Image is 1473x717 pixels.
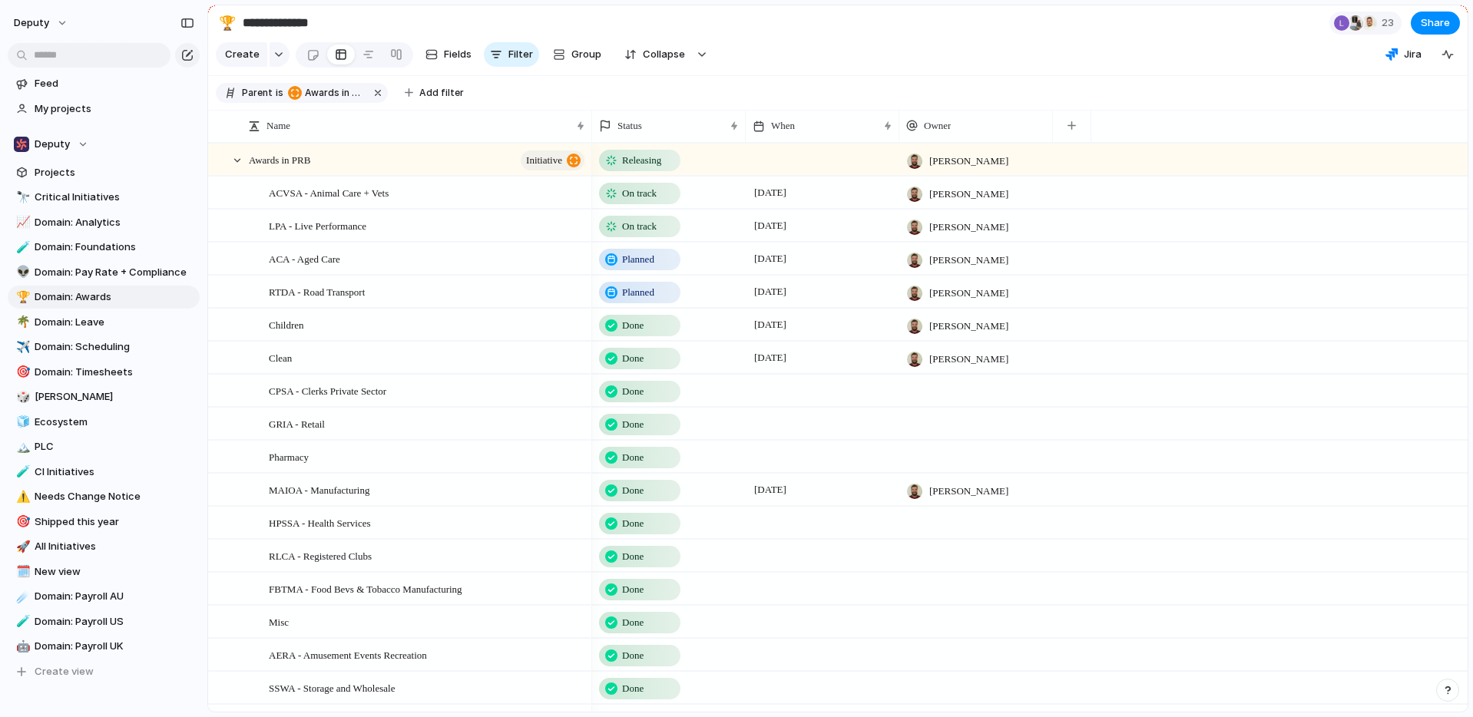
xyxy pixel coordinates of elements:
span: Domain: Analytics [35,215,194,230]
span: [DATE] [750,216,790,235]
button: deputy [7,11,76,35]
button: Collapse [615,42,693,67]
button: Create [216,42,267,67]
div: ⚠️Needs Change Notice [8,485,200,508]
span: [PERSON_NAME] [929,253,1008,268]
span: Feed [35,76,194,91]
span: Status [617,118,642,134]
span: [PERSON_NAME] [929,352,1008,367]
span: Group [571,47,601,62]
span: Clean [269,349,292,366]
div: 🤖 [16,638,27,656]
span: Done [622,516,644,531]
a: 🏔️PLC [8,435,200,458]
span: 23 [1382,15,1399,31]
span: Add filter [419,86,464,100]
span: Needs Change Notice [35,489,194,504]
span: SSWA - Storage and Wholesale [269,679,395,696]
span: Done [622,351,644,366]
span: Done [622,318,644,333]
div: 🎯 [16,513,27,530]
span: Parent [242,86,273,100]
div: 🎯Shipped this year [8,510,200,534]
div: 🎲[PERSON_NAME] [8,385,200,408]
span: Awards in PRB [249,150,310,168]
span: Filter [508,47,533,62]
button: 🎲 [14,389,29,405]
button: Deputy [8,133,200,156]
span: Fields [444,47,472,62]
a: ✈️Domain: Scheduling [8,335,200,358]
div: 👽Domain: Pay Rate + Compliance [8,261,200,284]
div: 🧪 [16,463,27,481]
span: [PERSON_NAME] [929,484,1008,499]
span: AERA - Amusement Events Recreation [269,646,427,663]
div: 👽 [16,263,27,281]
span: On track [622,219,657,234]
button: 👽 [14,265,29,280]
span: FBTMA - Food Bevs & Tobacco Manufacturing [269,580,462,597]
button: 🎯 [14,365,29,380]
span: is [276,86,283,100]
span: Pharmacy [269,448,309,465]
span: PLC [35,439,194,454]
div: 🎯 [16,363,27,381]
span: CPSA - Clerks Private Sector [269,382,386,399]
button: ☄️ [14,589,29,604]
button: 🚀 [14,539,29,554]
button: 🏆 [215,11,240,35]
span: Collapse [643,47,685,62]
div: 🏆 [16,289,27,306]
span: Done [622,648,644,663]
span: Create view [35,664,94,679]
span: [PERSON_NAME] [929,319,1008,334]
span: Domain: Payroll UK [35,639,194,654]
a: 🧪Domain: Foundations [8,236,200,259]
a: 🔭Critical Initiatives [8,186,200,209]
span: On track [622,186,657,201]
button: 🌴 [14,315,29,330]
span: Done [622,417,644,432]
a: 🤖Domain: Payroll UK [8,635,200,658]
span: Owner [924,118,951,134]
div: 🔭 [16,189,27,207]
button: Filter [484,42,539,67]
span: LPA - Live Performance [269,216,366,234]
a: 🎯Domain: Timesheets [8,361,200,384]
span: [PERSON_NAME] [929,154,1008,169]
span: Done [622,549,644,564]
a: 🌴Domain: Leave [8,311,200,334]
a: 🧪CI Initiatives [8,461,200,484]
span: [PERSON_NAME] [929,187,1008,202]
span: Domain: Awards [35,289,194,305]
span: [DATE] [750,183,790,202]
div: 🌴 [16,313,27,331]
button: ✈️ [14,339,29,355]
span: RLCA - Registered Clubs [269,547,372,564]
span: Domain: Payroll US [35,614,194,629]
span: [DATE] [750,283,790,301]
span: [PERSON_NAME] [929,286,1008,301]
a: 🗓️New view [8,560,200,583]
a: 🧊Ecosystem [8,411,200,434]
a: 🏆Domain: Awards [8,286,200,309]
span: Create [225,47,260,62]
button: ⚠️ [14,489,29,504]
div: 🚀 [16,538,27,556]
span: Done [622,582,644,597]
span: initiative [526,150,562,171]
button: 📈 [14,215,29,230]
button: 🏆 [14,289,29,305]
a: 🚀All Initiatives [8,535,200,558]
button: Share [1411,12,1460,35]
button: 🧪 [14,240,29,255]
span: Awards in PRB [288,86,365,100]
span: Planned [622,252,654,267]
button: 🗓️ [14,564,29,580]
